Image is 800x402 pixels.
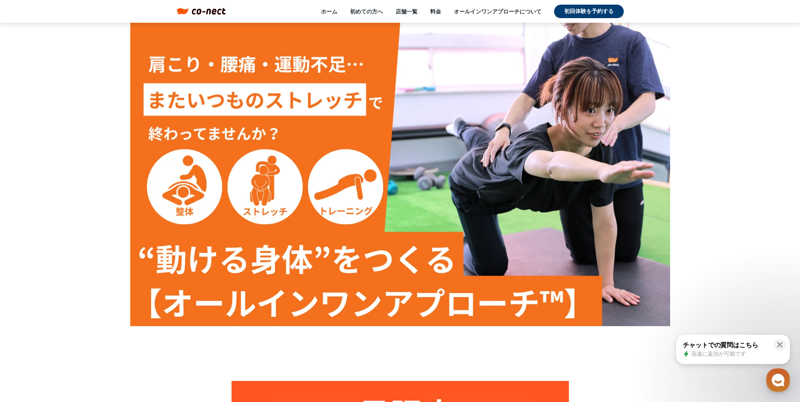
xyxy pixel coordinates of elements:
[554,5,624,18] a: 初回体験を予約する
[321,8,337,15] a: ホーム
[350,8,383,15] a: 初めての方へ
[430,8,441,15] a: 料金
[396,8,418,15] a: 店舗一覧
[454,8,541,15] a: オールインワンアプローチについて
